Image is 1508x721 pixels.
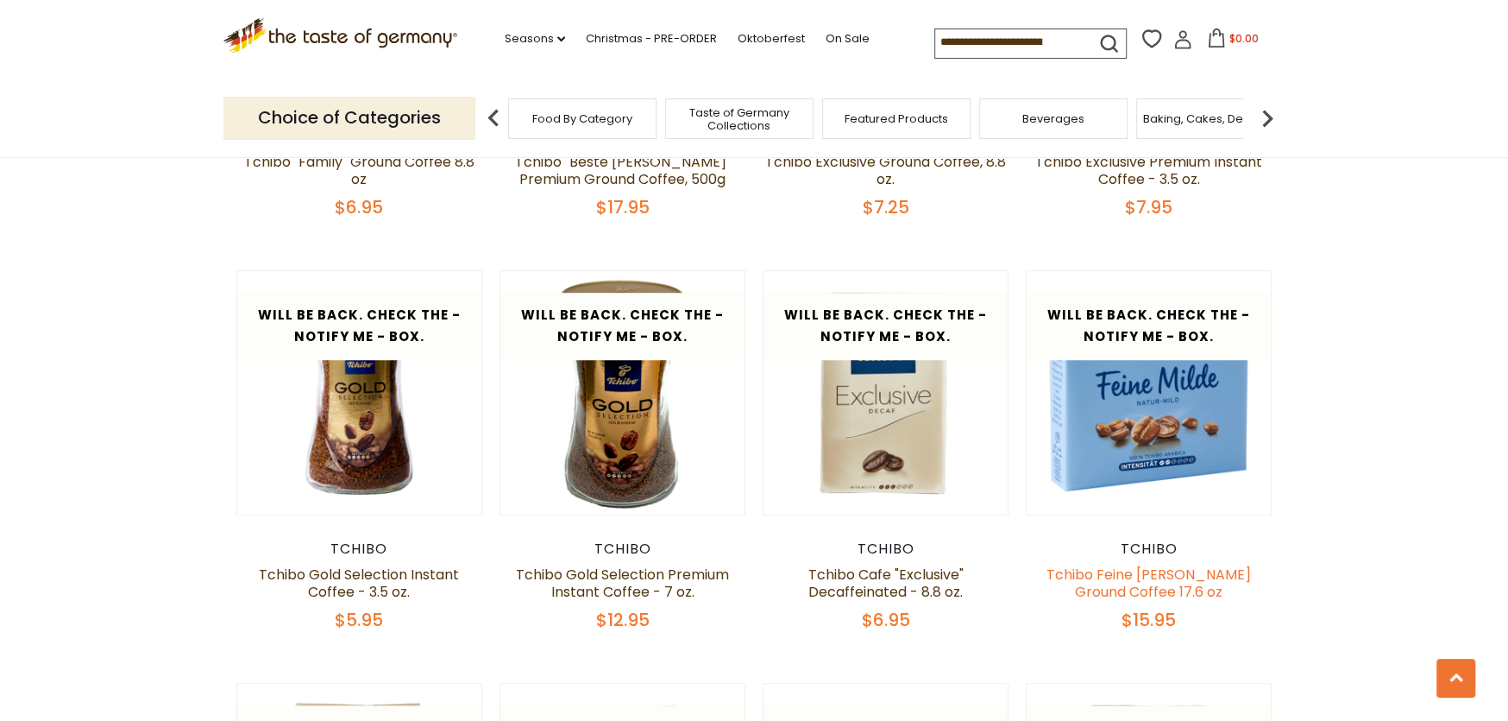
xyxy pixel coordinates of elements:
a: Baking, Cakes, Desserts [1143,112,1277,125]
a: Christmas - PRE-ORDER [586,29,717,48]
a: Beverages [1022,112,1084,125]
span: $12.95 [595,608,649,632]
img: next arrow [1250,101,1285,136]
img: Tchibo [763,271,1008,515]
p: Choice of Categories [223,97,475,139]
a: Tchibo Feine [PERSON_NAME] Ground Coffee 17.6 oz [1046,565,1251,602]
div: Tchibo [763,541,1008,558]
a: Tchibo Cafe "Exclusive" Decaffeinated - 8.8 oz. [808,565,964,602]
span: $7.95 [1125,195,1172,219]
img: Tchibo [1027,271,1271,515]
a: Tchibo Gold Selection Premium Instant Coffee - 7 oz. [516,565,729,602]
a: Tchibo "Family" Ground Coffee 8.8 oz [244,152,474,189]
a: Food By Category [532,112,632,125]
a: Tchibo Exclusive Premium Instant Coffee - 3.5 oz. [1035,152,1262,189]
img: previous arrow [476,101,511,136]
span: $6.95 [335,195,383,219]
span: $17.95 [595,195,649,219]
a: Oktoberfest [738,29,805,48]
button: $0.00 [1196,28,1269,54]
div: Tchibo [236,541,482,558]
span: $5.95 [335,608,383,632]
a: Tchibo "Beste [PERSON_NAME]" Premium Ground Coffee, 500g [514,152,730,189]
span: $15.95 [1122,608,1176,632]
div: Tchibo [1026,541,1272,558]
a: Featured Products [845,112,948,125]
span: $0.00 [1229,31,1259,46]
a: Seasons [505,29,565,48]
img: Tchibo [500,271,745,515]
a: Tchibo Exclusive Ground Coffee, 8.8 oz. [765,152,1006,189]
a: On Sale [826,29,870,48]
span: $6.95 [862,608,910,632]
img: Tchibo [237,271,481,515]
a: Tchibo Gold Selection Instant Coffee - 3.5 oz. [259,565,459,602]
a: Taste of Germany Collections [670,106,808,132]
div: Tchibo [500,541,745,558]
span: $7.25 [863,195,909,219]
